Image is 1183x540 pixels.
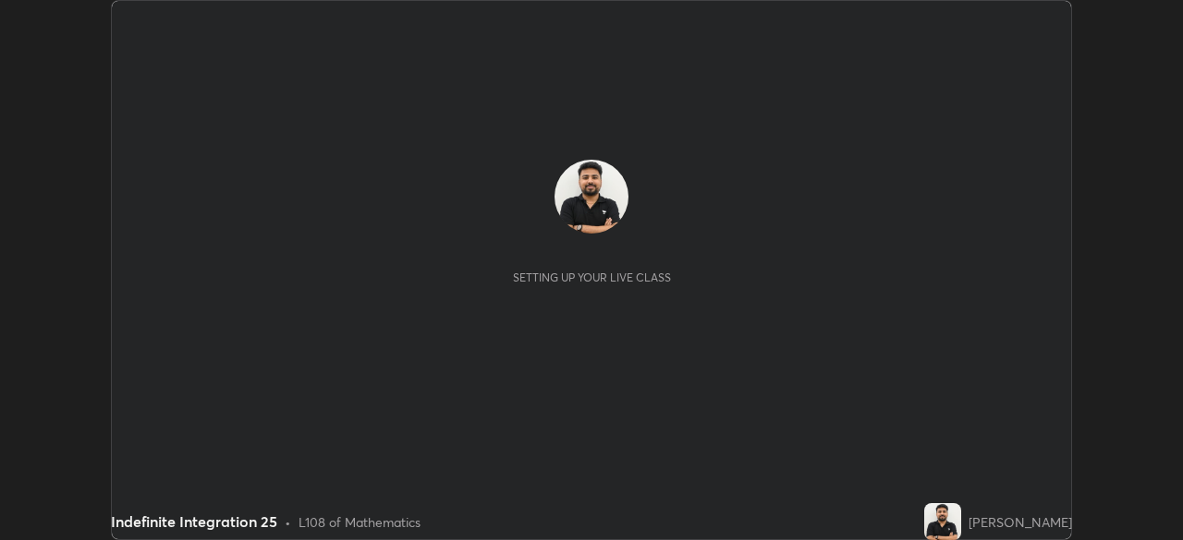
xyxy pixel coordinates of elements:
[299,512,421,532] div: L108 of Mathematics
[924,503,961,540] img: a9ba632262ef428287db51fe8869eec0.jpg
[513,270,671,284] div: Setting up your live class
[285,512,291,532] div: •
[555,160,628,234] img: a9ba632262ef428287db51fe8869eec0.jpg
[111,510,277,533] div: Indefinite Integration 25
[969,512,1072,532] div: [PERSON_NAME]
